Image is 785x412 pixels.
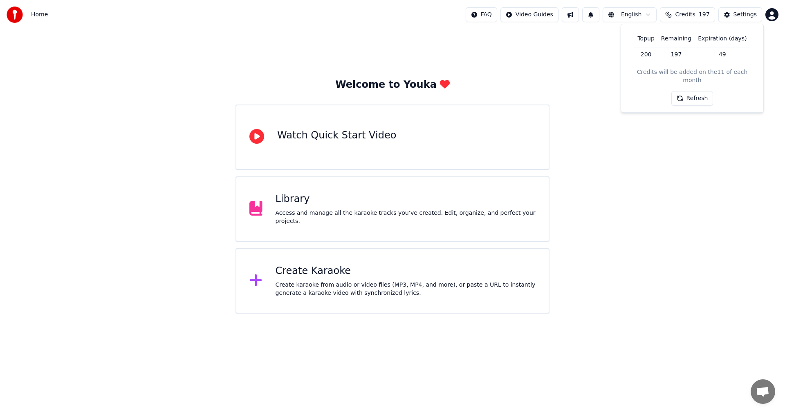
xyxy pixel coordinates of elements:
[658,47,695,62] td: 197
[335,78,450,91] div: Welcome to Youka
[718,7,762,22] button: Settings
[699,11,710,19] span: 197
[277,129,396,142] div: Watch Quick Start Video
[7,7,23,23] img: youka
[634,47,657,62] td: 200
[276,265,536,278] div: Create Karaoke
[634,31,657,47] th: Topup
[695,31,750,47] th: Expiration (days)
[276,209,536,225] div: Access and manage all the karaoke tracks you’ve created. Edit, organize, and perfect your projects.
[276,193,536,206] div: Library
[675,11,695,19] span: Credits
[628,68,757,85] div: Credits will be added on the 11 of each month
[658,31,695,47] th: Remaining
[466,7,497,22] button: FAQ
[733,11,757,19] div: Settings
[500,7,558,22] button: Video Guides
[671,91,713,106] button: Refresh
[31,11,48,19] span: Home
[751,379,775,404] a: Öppna chatt
[31,11,48,19] nav: breadcrumb
[276,281,536,297] div: Create karaoke from audio or video files (MP3, MP4, and more), or paste a URL to instantly genera...
[695,47,750,62] td: 49
[660,7,715,22] button: Credits197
